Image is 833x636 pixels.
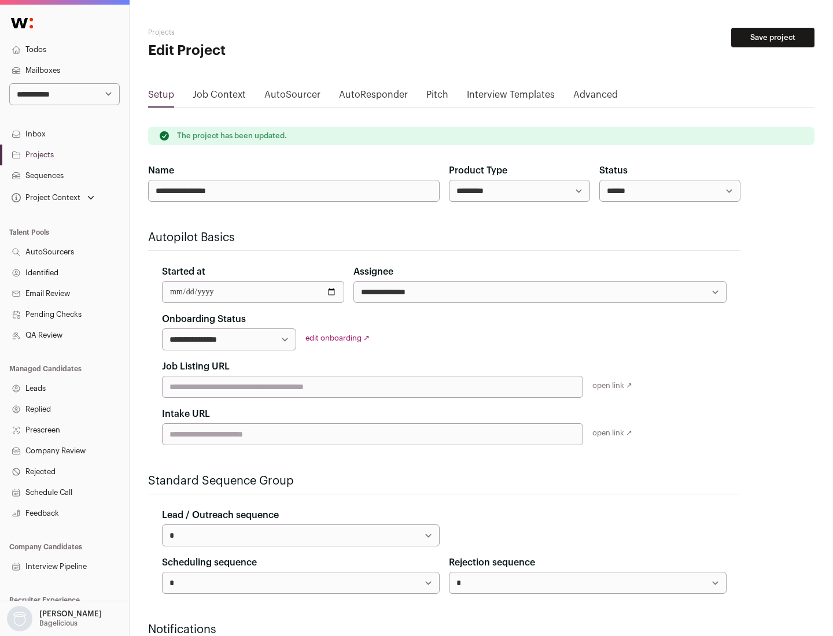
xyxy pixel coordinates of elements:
label: Name [148,164,174,178]
a: AutoSourcer [264,88,320,106]
p: [PERSON_NAME] [39,609,102,619]
a: Pitch [426,88,448,106]
img: nopic.png [7,606,32,631]
div: Project Context [9,193,80,202]
label: Status [599,164,628,178]
p: The project has been updated. [177,131,287,140]
label: Onboarding Status [162,312,246,326]
label: Product Type [449,164,507,178]
a: Interview Templates [467,88,555,106]
button: Save project [731,28,814,47]
label: Job Listing URL [162,360,230,374]
label: Assignee [353,265,393,279]
a: Job Context [193,88,246,106]
h2: Standard Sequence Group [148,473,740,489]
label: Scheduling sequence [162,556,257,570]
img: Wellfound [5,12,39,35]
button: Open dropdown [5,606,104,631]
label: Rejection sequence [449,556,535,570]
a: AutoResponder [339,88,408,106]
a: Advanced [573,88,618,106]
p: Bagelicious [39,619,78,628]
label: Started at [162,265,205,279]
label: Lead / Outreach sequence [162,508,279,522]
h1: Edit Project [148,42,370,60]
a: Setup [148,88,174,106]
label: Intake URL [162,407,210,421]
h2: Autopilot Basics [148,230,740,246]
h2: Projects [148,28,370,37]
a: edit onboarding ↗ [305,334,370,342]
button: Open dropdown [9,190,97,206]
